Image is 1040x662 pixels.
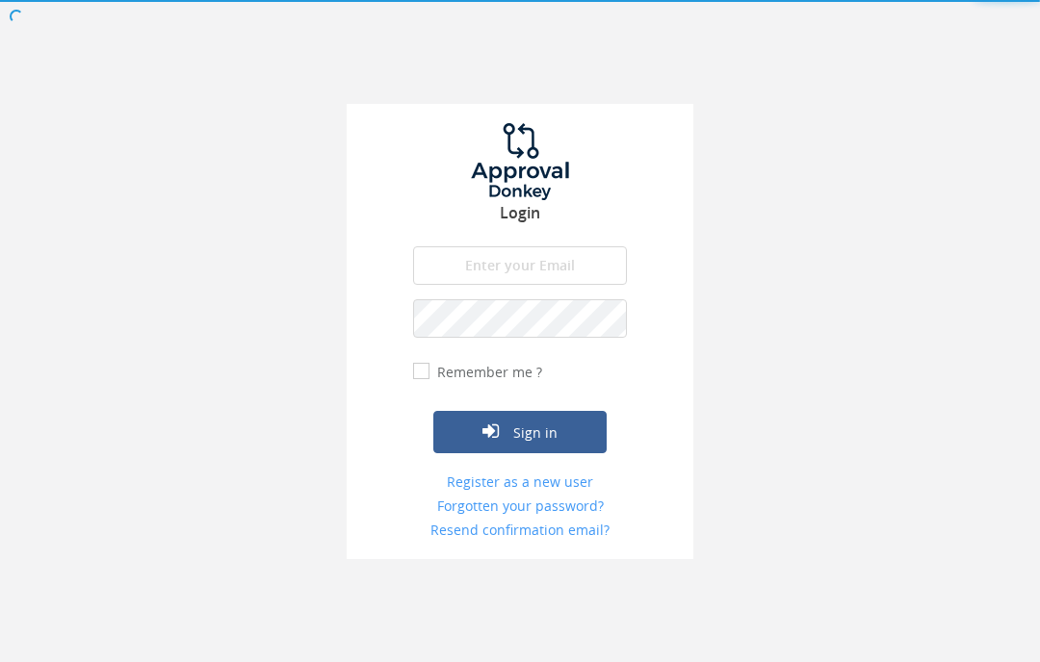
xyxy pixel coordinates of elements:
input: Enter your Email [413,246,627,285]
h3: Login [347,205,693,222]
button: Sign in [433,411,607,453]
a: Register as a new user [413,472,627,492]
img: logo.png [448,123,592,200]
label: Remember me ? [432,363,542,382]
a: Resend confirmation email? [413,521,627,540]
a: Forgotten your password? [413,496,627,516]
